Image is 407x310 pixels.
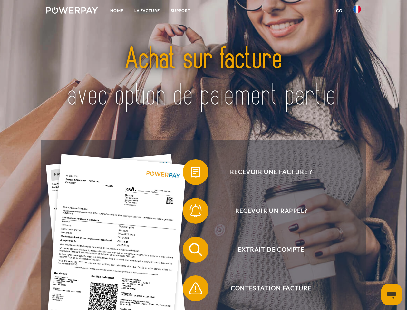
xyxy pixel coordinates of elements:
a: Home [105,5,129,16]
a: Support [165,5,196,16]
img: qb_bill.svg [188,164,204,180]
span: Recevoir une facture ? [192,159,350,185]
img: qb_search.svg [188,242,204,258]
a: LA FACTURE [129,5,165,16]
img: title-powerpay_fr.svg [62,31,345,124]
span: Recevoir un rappel? [192,198,350,224]
span: Extrait de compte [192,237,350,263]
img: qb_warning.svg [188,280,204,296]
img: qb_bell.svg [188,203,204,219]
img: logo-powerpay-white.svg [46,7,98,14]
button: Recevoir une facture ? [183,159,350,185]
a: CG [331,5,348,16]
span: Contestation Facture [192,275,350,301]
img: fr [353,5,361,13]
button: Contestation Facture [183,275,350,301]
button: Extrait de compte [183,237,350,263]
iframe: Bouton de lancement de la fenêtre de messagerie [381,284,402,305]
button: Recevoir un rappel? [183,198,350,224]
